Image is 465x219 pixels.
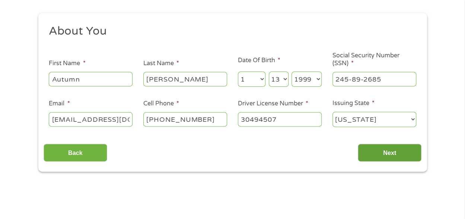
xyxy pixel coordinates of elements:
label: Cell Phone [143,100,179,108]
label: Email [49,100,70,108]
label: First Name [49,60,85,67]
input: 078-05-1120 [332,72,416,86]
label: Driver License Number [238,100,308,108]
input: (541) 754-3010 [143,112,227,126]
input: Back [44,144,107,162]
input: Smith [143,72,227,86]
label: Issuing State [332,99,375,107]
label: Date Of Birth [238,57,280,64]
input: John [49,72,133,86]
input: Next [358,144,421,162]
label: Last Name [143,60,179,67]
h2: About You [49,24,411,39]
input: john@gmail.com [49,112,133,126]
label: Social Security Number (SSN) [332,52,416,67]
